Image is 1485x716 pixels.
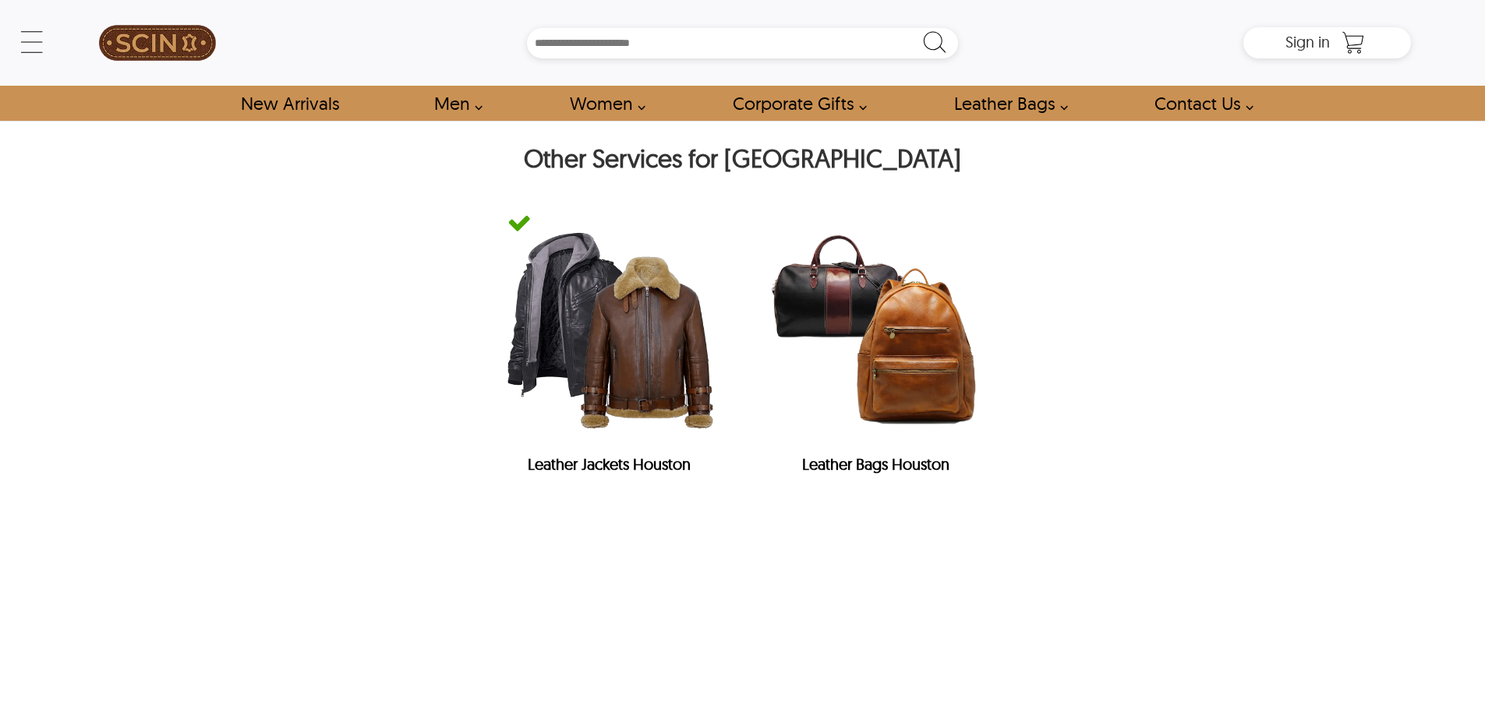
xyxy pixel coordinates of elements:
[74,8,241,78] a: SCIN
[1338,31,1369,55] a: Shopping Cart
[476,196,743,497] a: green-tick-iconLeather JacketsLeather Jackets Houston
[74,143,1411,181] h2: Other Services for [GEOGRAPHIC_DATA]
[416,86,491,121] a: shop men's leather jackets
[223,86,356,121] a: Shop New Arrivals
[552,86,654,121] a: Shop Women Leather Jackets
[492,455,727,481] h2: Leather Jackets Houston
[492,212,727,447] img: Leather Jackets
[1285,32,1330,51] span: Sign in
[715,86,875,121] a: Shop Leather Corporate Gifts
[758,455,994,481] h2: Leather Bags Houston
[507,212,531,235] img: green-tick-icon
[758,212,994,447] img: Leather Bags
[936,86,1077,121] a: Shop Leather Bags
[743,196,1009,497] a: Leather BagsLeather Bags Houston
[1285,37,1330,50] a: Sign in
[99,8,216,78] img: SCIN
[1137,86,1262,121] a: contact-us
